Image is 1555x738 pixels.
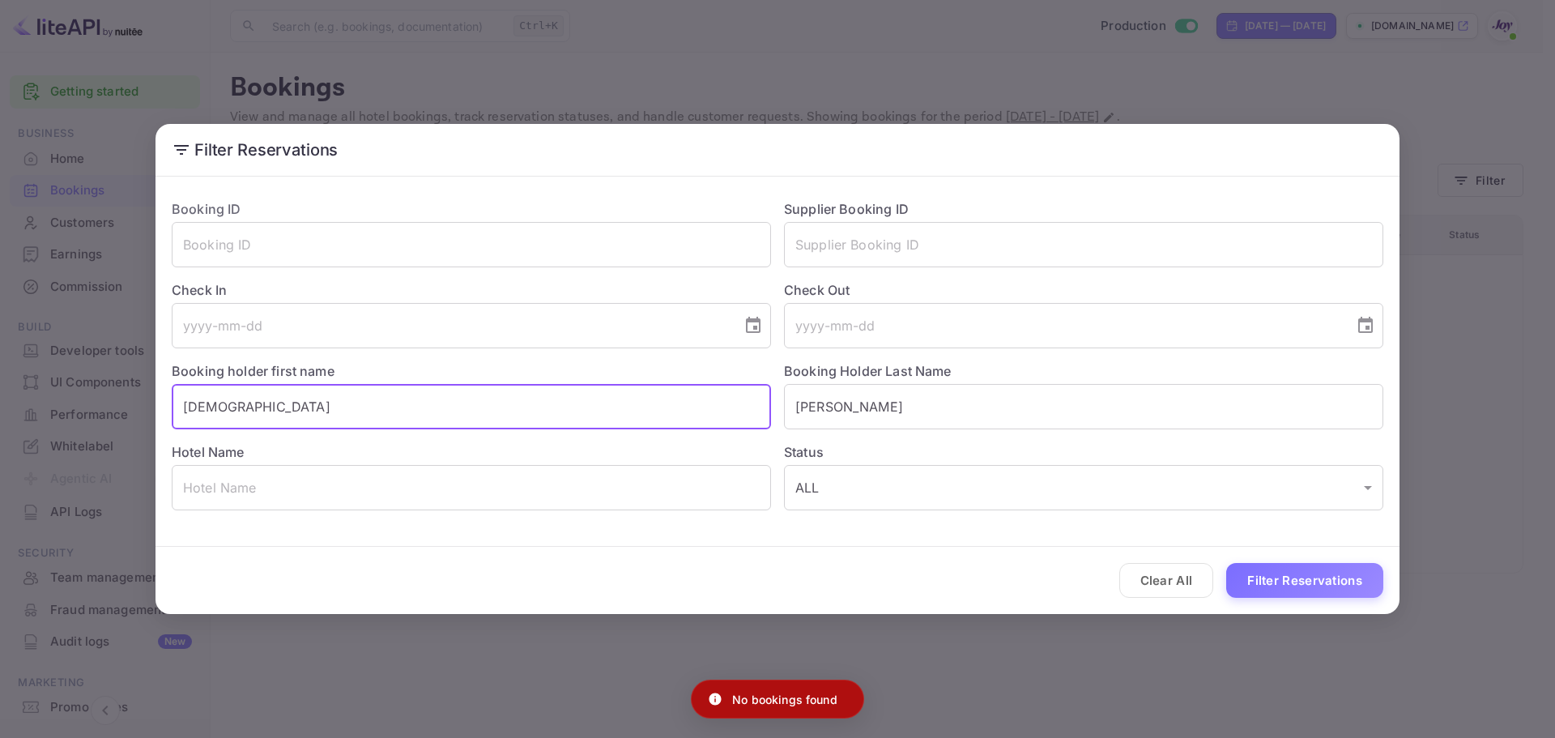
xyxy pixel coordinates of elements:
div: ALL [784,465,1383,510]
input: yyyy-mm-dd [172,303,731,348]
input: Holder Last Name [784,384,1383,429]
p: No bookings found [732,691,837,708]
button: Filter Reservations [1226,563,1383,598]
h2: Filter Reservations [155,124,1399,176]
input: Hotel Name [172,465,771,510]
input: Supplier Booking ID [784,222,1383,267]
label: Status [784,442,1383,462]
label: Booking holder first name [172,363,334,379]
input: Holder First Name [172,384,771,429]
label: Hotel Name [172,444,245,460]
label: Check In [172,280,771,300]
button: Clear All [1119,563,1214,598]
input: Booking ID [172,222,771,267]
button: Choose date [737,309,769,342]
button: Choose date [1349,309,1382,342]
input: yyyy-mm-dd [784,303,1343,348]
label: Supplier Booking ID [784,201,909,217]
label: Check Out [784,280,1383,300]
label: Booking Holder Last Name [784,363,952,379]
label: Booking ID [172,201,241,217]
